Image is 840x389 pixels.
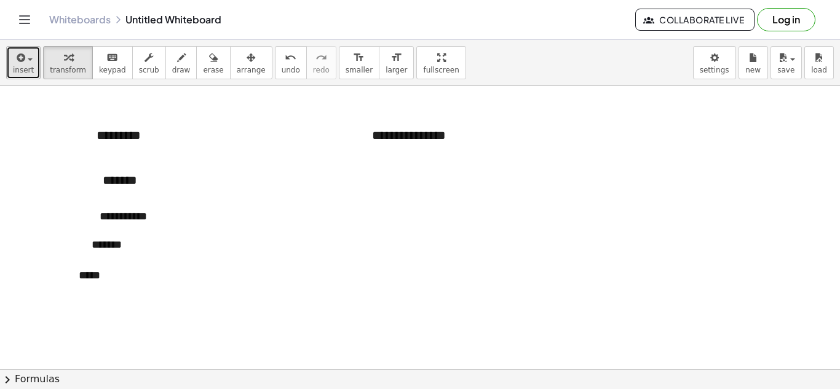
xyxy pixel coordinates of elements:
[739,46,768,79] button: new
[165,46,197,79] button: draw
[139,66,159,74] span: scrub
[811,66,827,74] span: load
[346,66,373,74] span: smaller
[693,46,736,79] button: settings
[390,50,402,65] i: format_size
[313,66,330,74] span: redo
[386,66,407,74] span: larger
[49,14,111,26] a: Whiteboards
[757,8,815,31] button: Log in
[106,50,118,65] i: keyboard
[777,66,794,74] span: save
[315,50,327,65] i: redo
[196,46,230,79] button: erase
[172,66,191,74] span: draw
[771,46,802,79] button: save
[230,46,272,79] button: arrange
[6,46,41,79] button: insert
[339,46,379,79] button: format_sizesmaller
[635,9,755,31] button: Collaborate Live
[92,46,133,79] button: keyboardkeypad
[745,66,761,74] span: new
[99,66,126,74] span: keypad
[203,66,223,74] span: erase
[804,46,834,79] button: load
[275,46,307,79] button: undoundo
[132,46,166,79] button: scrub
[237,66,266,74] span: arrange
[700,66,729,74] span: settings
[306,46,336,79] button: redoredo
[423,66,459,74] span: fullscreen
[416,46,466,79] button: fullscreen
[15,10,34,29] button: Toggle navigation
[13,66,34,74] span: insert
[285,50,296,65] i: undo
[379,46,414,79] button: format_sizelarger
[50,66,86,74] span: transform
[353,50,365,65] i: format_size
[43,46,93,79] button: transform
[282,66,300,74] span: undo
[646,14,744,25] span: Collaborate Live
